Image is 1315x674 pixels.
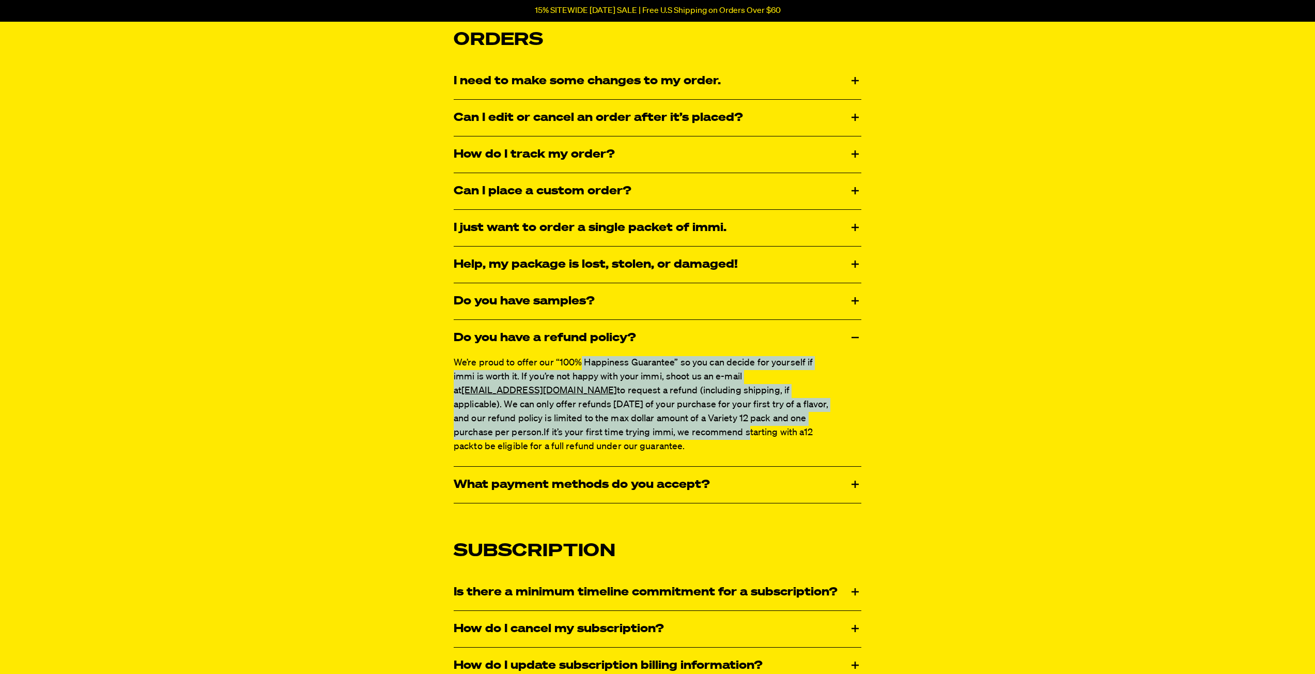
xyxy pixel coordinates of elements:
[535,6,781,16] p: 15% SITEWIDE [DATE] SALE | Free U.S Shipping on Orders Over $60
[454,283,861,319] div: Do you have samples?
[461,386,617,395] a: [EMAIL_ADDRESS][DOMAIN_NAME]
[454,173,861,209] div: Can I place a custom order?
[454,63,861,99] div: I need to make some changes to my order.
[544,428,804,437] span: If it’s your first time trying immi, we recommend starting with a
[454,247,861,283] div: Help, my package is lost, stolen, or damaged!
[454,136,861,173] div: How do I track my order?
[454,428,813,451] span: 12 pack
[454,467,861,503] div: What payment methods do you accept?
[454,320,861,356] div: Do you have a refund policy?
[454,541,861,562] h2: Subscription
[454,100,861,136] div: Can I edit or cancel an order after it’s placed?
[454,210,861,246] div: I just want to order a single packet of immi.
[454,358,828,437] span: We’re proud to offer our “100% Happiness Guarantee” so you can decide for yourself if immi is wor...
[454,29,861,51] h2: Orders
[474,442,685,451] span: to be eligible for a full refund under our guarantee.
[454,574,861,610] div: Is there a minimum timeline commitment for a subscription?
[454,611,861,647] div: How do I cancel my subscription?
